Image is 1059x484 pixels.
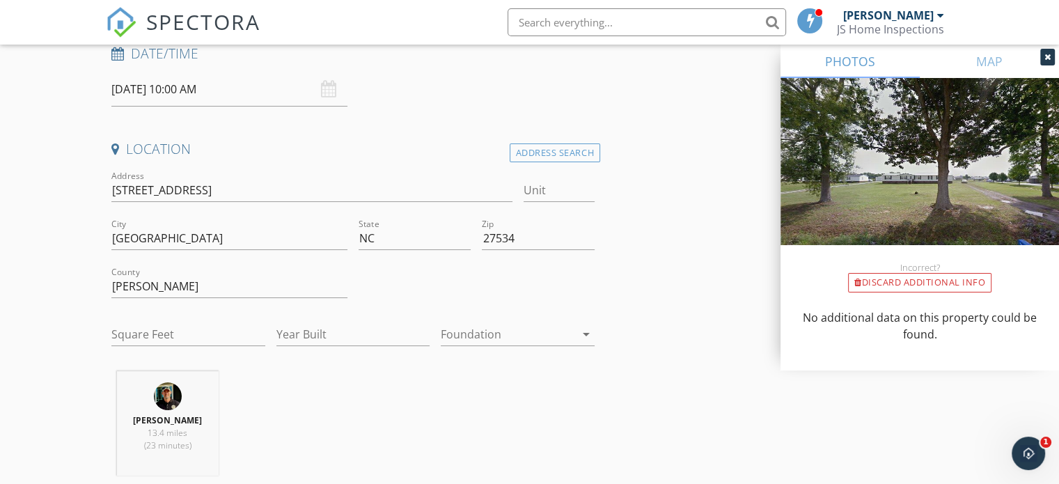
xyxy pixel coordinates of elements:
[133,414,202,426] strong: [PERSON_NAME]
[106,19,260,48] a: SPECTORA
[144,439,191,451] span: (23 minutes)
[154,382,182,410] img: profile_pic_4.jpg
[111,140,595,158] h4: Location
[508,8,786,36] input: Search everything...
[111,45,595,63] h4: Date/Time
[920,45,1059,78] a: MAP
[146,7,260,36] span: SPECTORA
[797,309,1042,343] p: No additional data on this property could be found.
[1012,437,1045,470] iframe: Intercom live chat
[843,8,934,22] div: [PERSON_NAME]
[111,72,347,107] input: Select date
[780,45,920,78] a: PHOTOS
[106,7,136,38] img: The Best Home Inspection Software - Spectora
[848,273,991,292] div: Discard Additional info
[780,78,1059,279] img: streetview
[780,262,1059,273] div: Incorrect?
[578,326,595,343] i: arrow_drop_down
[1040,437,1051,448] span: 1
[837,22,944,36] div: JS Home Inspections
[148,427,187,439] span: 13.4 miles
[510,143,600,162] div: Address Search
